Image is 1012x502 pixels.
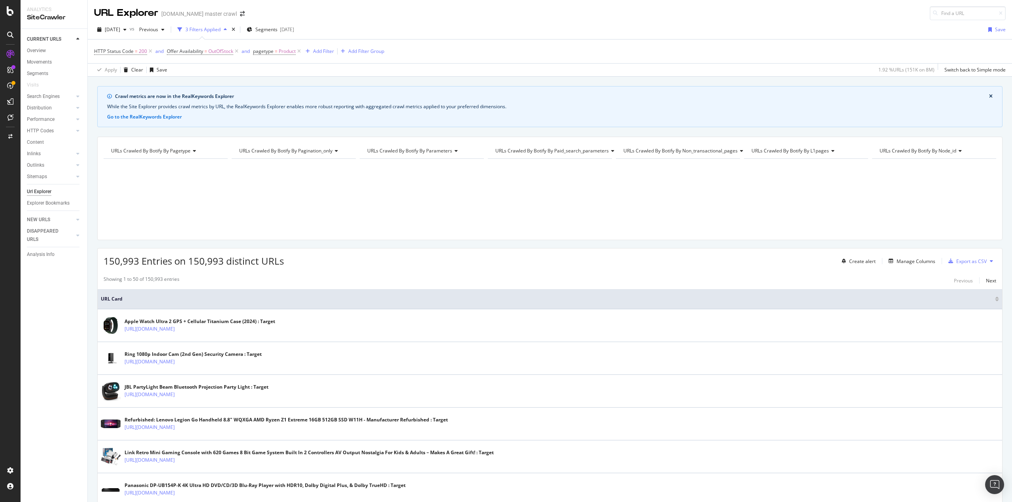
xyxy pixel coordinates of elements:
span: URLs Crawled By Botify By pagetype [111,147,191,154]
a: [URL][DOMAIN_NAME] [125,325,175,333]
button: 3 Filters Applied [174,23,230,36]
div: Manage Columns [897,258,935,265]
div: NEW URLS [27,216,50,224]
div: SiteCrawler [27,13,81,22]
h4: URLs Crawled By Botify By l1pages [750,145,861,157]
button: Add Filter [302,47,334,56]
button: Segments[DATE] [244,23,297,36]
div: Apple Watch Ultra 2 GPS + Cellular Titanium Case (2024) : Target [125,318,275,325]
div: Export as CSV [956,258,987,265]
a: Outlinks [27,161,74,169]
img: main image [101,414,121,434]
div: Open Intercom Messenger [985,475,1004,494]
span: OutOfStock [208,46,233,57]
span: URLs Crawled By Botify By parameters [367,147,452,154]
span: = [275,48,278,55]
h4: URLs Crawled By Botify By pagetype [110,145,221,157]
h4: URLs Crawled By Botify By node_id [878,145,989,157]
div: Switch back to Simple mode [944,66,1006,73]
div: While the Site Explorer provides crawl metrics by URL, the RealKeywords Explorer enables more rob... [107,103,993,110]
div: Save [157,66,167,73]
a: NEW URLS [27,216,74,224]
button: close banner [987,91,995,102]
div: Refurbished: Lenovo Legion Go Handheld 8.8" WQXGA AMD Ryzen Z1 Extreme 16GB 512GB SSD W11H - Manu... [125,416,448,423]
div: and [242,48,250,55]
div: Visits [27,81,39,89]
button: Export as CSV [945,255,987,267]
a: [URL][DOMAIN_NAME] [125,489,175,497]
img: main image [101,381,121,401]
img: main image [101,316,121,335]
button: Go to the RealKeywords Explorer [107,113,182,120]
div: 1.92 % URLs ( 151K on 8M ) [878,66,935,73]
span: 150,993 Entries on 150,993 distinct URLs [104,254,284,267]
button: Previous [136,23,168,36]
span: URLs Crawled By Botify By l1pages [751,147,829,154]
a: Explorer Bookmarks [27,199,82,207]
div: Segments [27,70,48,78]
div: times [230,26,237,34]
div: Add Filter Group [348,48,384,55]
button: Next [986,276,996,285]
button: Create alert [838,255,876,267]
span: URLs Crawled By Botify By pagination_only [239,147,332,154]
div: Inlinks [27,150,41,158]
a: [URL][DOMAIN_NAME] [125,456,175,464]
div: info banner [97,86,1003,127]
button: Save [147,64,167,76]
a: Visits [27,81,47,89]
div: JBL PartyLight Beam Bluetooth Projection Party Light : Target [125,384,268,391]
div: arrow-right-arrow-left [240,11,245,17]
span: Offer Availability [167,48,203,55]
span: = [135,48,138,55]
span: 2025 Oct. 6th [105,26,120,33]
button: and [155,47,164,55]
div: CURRENT URLS [27,35,61,43]
div: Analytics [27,6,81,13]
a: CURRENT URLS [27,35,74,43]
button: Switch back to Simple mode [941,64,1006,76]
h4: URLs Crawled By Botify By paid_search_parameters [494,145,621,157]
div: Link Retro Mini Gaming Console with 620 Games 8 Bit Game System Built In 2 Controllers AV Output ... [125,449,494,456]
div: Crawl metrics are now in the RealKeywords Explorer [115,93,989,100]
a: DISAPPEARED URLS [27,227,74,244]
span: Segments [255,26,278,33]
a: Content [27,138,82,147]
h4: URLs Crawled By Botify By parameters [366,145,477,157]
div: [DATE] [280,26,294,33]
a: Overview [27,47,82,55]
button: Manage Columns [885,256,935,266]
span: vs [130,25,136,32]
a: Search Engines [27,92,74,101]
span: URLs Crawled By Botify By non_transactional_pages [623,147,738,154]
h4: URLs Crawled By Botify By non_transactional_pages [622,145,750,157]
div: Movements [27,58,52,66]
a: Url Explorer [27,188,82,196]
div: Save [995,26,1006,33]
span: 200 [139,46,147,57]
a: Segments [27,70,82,78]
span: pagetype [253,48,274,55]
div: Sitemaps [27,173,47,181]
div: DISAPPEARED URLS [27,227,67,244]
div: Outlinks [27,161,44,169]
div: URL Explorer [94,6,158,20]
span: URLs Crawled By Botify By node_id [880,147,956,154]
div: Url Explorer [27,188,51,196]
div: Explorer Bookmarks [27,199,70,207]
a: [URL][DOMAIN_NAME] [125,358,175,366]
a: Movements [27,58,82,66]
div: Distribution [27,104,52,112]
a: Inlinks [27,150,74,158]
span: Product [279,46,296,57]
a: HTTP Codes [27,127,74,135]
div: Add Filter [313,48,334,55]
div: Showing 1 to 50 of 150,993 entries [104,276,179,285]
button: [DATE] [94,23,130,36]
span: URL Card [101,295,993,303]
div: Apply [105,66,117,73]
span: Previous [136,26,158,33]
div: Panasonic DP-UB154P-K 4K Ultra HD DVD/CD/3D Blu-Ray Player with HDR10, Dolby Digital Plus, & Dolb... [125,482,406,489]
button: Apply [94,64,117,76]
div: Overview [27,47,46,55]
